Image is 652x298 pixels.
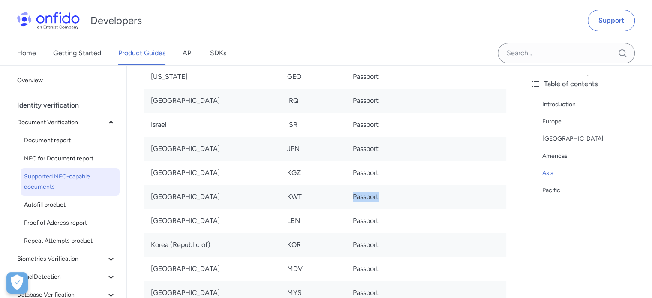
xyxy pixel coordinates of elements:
[17,254,106,264] span: Biometrics Verification
[24,236,116,246] span: Repeat Attempts product
[280,185,346,209] td: KWT
[24,200,116,210] span: Autofill product
[90,14,142,27] h1: Developers
[53,41,101,65] a: Getting Started
[346,113,451,137] td: Passport
[14,72,120,89] a: Overview
[14,268,120,286] button: Fraud Detection
[144,113,280,137] td: Israel
[144,137,280,161] td: [GEOGRAPHIC_DATA]
[6,272,28,294] div: Cookie Preferences
[346,209,451,233] td: Passport
[280,209,346,233] td: LBN
[17,272,106,282] span: Fraud Detection
[542,117,645,127] a: Europe
[14,250,120,268] button: Biometrics Verification
[144,257,280,281] td: [GEOGRAPHIC_DATA]
[210,41,226,65] a: SDKs
[280,233,346,257] td: KOR
[144,209,280,233] td: [GEOGRAPHIC_DATA]
[346,65,451,89] td: Passport
[24,135,116,146] span: Document report
[280,257,346,281] td: MDV
[346,137,451,161] td: Passport
[21,232,120,250] a: Repeat Attempts product
[542,99,645,110] a: Introduction
[118,41,165,65] a: Product Guides
[144,65,280,89] td: [US_STATE]
[21,196,120,214] a: Autofill product
[24,218,116,228] span: Proof of Address report
[346,233,451,257] td: Passport
[280,137,346,161] td: JPN
[183,41,193,65] a: API
[588,10,635,31] a: Support
[542,151,645,161] a: Americas
[144,161,280,185] td: [GEOGRAPHIC_DATA]
[144,185,280,209] td: [GEOGRAPHIC_DATA]
[17,117,106,128] span: Document Verification
[17,97,123,114] div: Identity verification
[280,113,346,137] td: ISR
[24,154,116,164] span: NFC for Document report
[280,65,346,89] td: GEO
[144,89,280,113] td: [GEOGRAPHIC_DATA]
[280,161,346,185] td: KGZ
[21,168,120,196] a: Supported NFC-capable documents
[17,41,36,65] a: Home
[542,168,645,178] a: Asia
[542,134,645,144] a: [GEOGRAPHIC_DATA]
[346,89,451,113] td: Passport
[346,185,451,209] td: Passport
[144,233,280,257] td: Korea (Republic of)
[346,161,451,185] td: Passport
[14,114,120,131] button: Document Verification
[17,75,116,86] span: Overview
[6,272,28,294] button: Open Preferences
[498,43,635,63] input: Onfido search input field
[21,150,120,167] a: NFC for Document report
[542,185,645,196] a: Pacific
[21,214,120,232] a: Proof of Address report
[346,257,451,281] td: Passport
[530,79,645,89] div: Table of contents
[17,12,80,29] img: Onfido Logo
[280,89,346,113] td: IRQ
[24,172,116,192] span: Supported NFC-capable documents
[21,132,120,149] a: Document report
